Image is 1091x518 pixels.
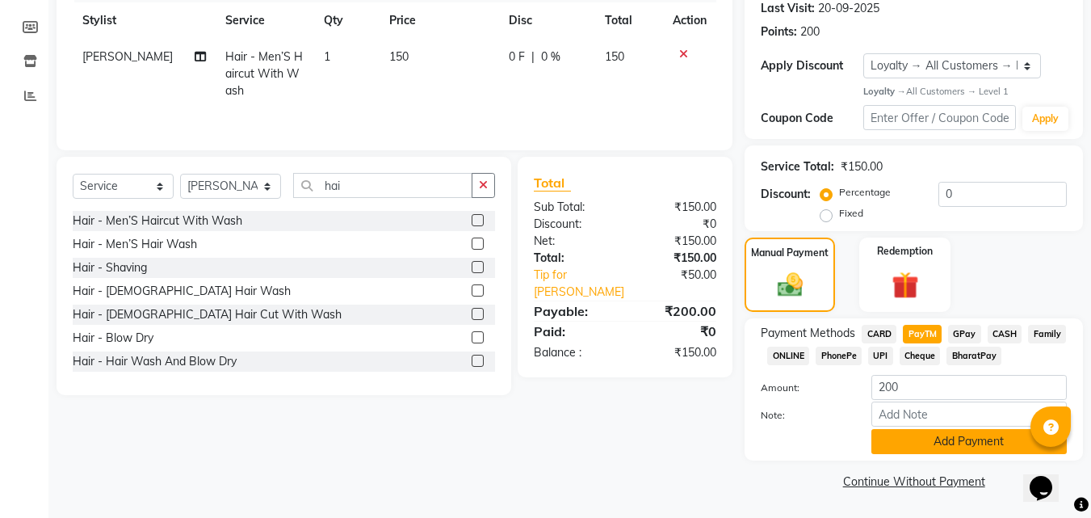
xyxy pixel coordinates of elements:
div: Discount: [522,216,625,233]
a: Continue Without Payment [748,474,1080,491]
div: 200 [800,23,820,40]
span: PayTM [903,325,942,343]
img: _gift.svg [883,268,927,301]
span: BharatPay [946,347,1001,365]
div: ₹150.00 [625,199,728,216]
span: 0 % [541,48,560,65]
div: Hair - Hair Wash And Blow Dry [73,353,237,370]
div: All Customers → Level 1 [863,85,1067,99]
th: Price [380,2,499,39]
span: | [531,48,535,65]
span: 0 F [509,48,525,65]
label: Percentage [839,185,891,200]
input: Add Note [871,402,1067,427]
span: PhonePe [816,347,862,365]
th: Disc [499,2,595,39]
div: ₹150.00 [625,233,728,250]
span: GPay [948,325,981,343]
span: Hair - Men’S Haircut With Wash [225,49,303,98]
span: Cheque [900,347,941,365]
input: Amount [871,375,1067,400]
div: ₹50.00 [643,267,729,301]
div: Paid: [522,322,625,341]
img: _cash.svg [770,270,811,299]
div: Hair - [DEMOGRAPHIC_DATA] Hair Cut With Wash [73,306,342,323]
span: UPI [868,347,893,365]
div: ₹0 [625,322,728,341]
div: Discount: [761,186,811,203]
th: Service [216,2,314,39]
th: Stylist [73,2,216,39]
label: Redemption [877,244,933,259]
span: [PERSON_NAME] [82,49,173,64]
span: 150 [605,49,624,64]
div: Hair - Blow Dry [73,330,153,347]
button: Add Payment [871,429,1067,454]
label: Fixed [839,206,863,221]
div: Net: [522,233,625,250]
span: ONLINE [767,347,809,365]
div: ₹200.00 [625,301,728,321]
span: 1 [324,49,330,64]
label: Amount: [749,381,858,395]
div: ₹0 [625,216,728,233]
span: 150 [389,49,409,64]
button: Apply [1022,107,1068,131]
th: Qty [314,2,380,39]
div: Hair - Men’S Hair Wash [73,236,197,253]
div: Hair - Shaving [73,259,147,276]
input: Search or Scan [293,173,472,198]
div: Apply Discount [761,57,862,74]
a: Tip for [PERSON_NAME] [522,267,642,301]
span: Payment Methods [761,325,855,342]
div: Sub Total: [522,199,625,216]
th: Action [663,2,716,39]
span: Total [534,175,571,192]
div: ₹150.00 [625,344,728,361]
div: Balance : [522,344,625,361]
label: Manual Payment [751,246,829,260]
label: Note: [749,408,858,423]
span: CARD [862,325,896,343]
div: ₹150.00 [841,158,883,175]
div: Hair - Men’S Haircut With Wash [73,213,242,230]
strong: Loyalty → [863,86,906,97]
div: Hair - [DEMOGRAPHIC_DATA] Hair Wash [73,283,291,300]
span: CASH [988,325,1022,343]
div: ₹150.00 [625,250,728,267]
input: Enter Offer / Coupon Code [863,105,1016,130]
div: Total: [522,250,625,267]
div: Coupon Code [761,110,862,127]
div: Service Total: [761,158,834,175]
iframe: chat widget [1023,453,1075,502]
div: Points: [761,23,797,40]
span: Family [1028,325,1066,343]
div: Payable: [522,301,625,321]
th: Total [595,2,664,39]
